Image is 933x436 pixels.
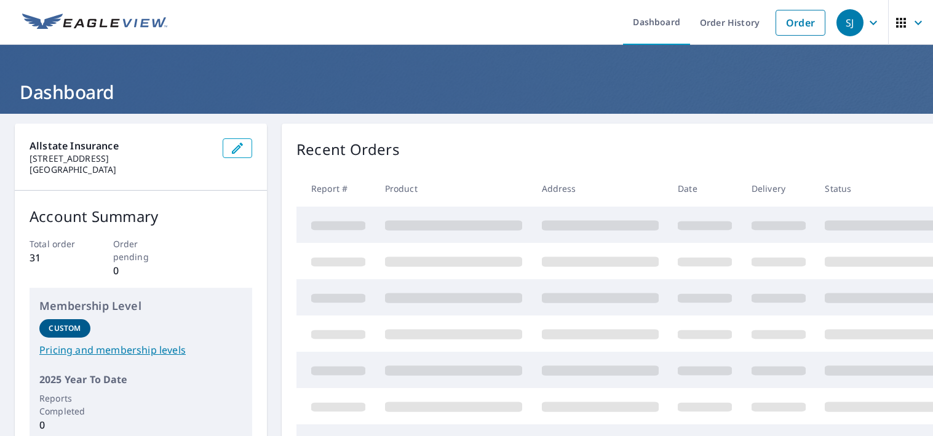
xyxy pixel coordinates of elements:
[22,14,167,32] img: EV Logo
[836,9,864,36] div: SJ
[113,263,169,278] p: 0
[39,343,242,357] a: Pricing and membership levels
[15,79,918,105] h1: Dashboard
[39,418,90,432] p: 0
[532,170,669,207] th: Address
[742,170,816,207] th: Delivery
[39,372,242,387] p: 2025 Year To Date
[30,153,213,164] p: [STREET_ADDRESS]
[296,170,375,207] th: Report #
[776,10,825,36] a: Order
[668,170,742,207] th: Date
[30,250,85,265] p: 31
[296,138,400,161] p: Recent Orders
[30,237,85,250] p: Total order
[113,237,169,263] p: Order pending
[39,392,90,418] p: Reports Completed
[30,164,213,175] p: [GEOGRAPHIC_DATA]
[30,138,213,153] p: Allstate Insurance
[49,323,81,334] p: Custom
[30,205,252,228] p: Account Summary
[375,170,532,207] th: Product
[39,298,242,314] p: Membership Level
